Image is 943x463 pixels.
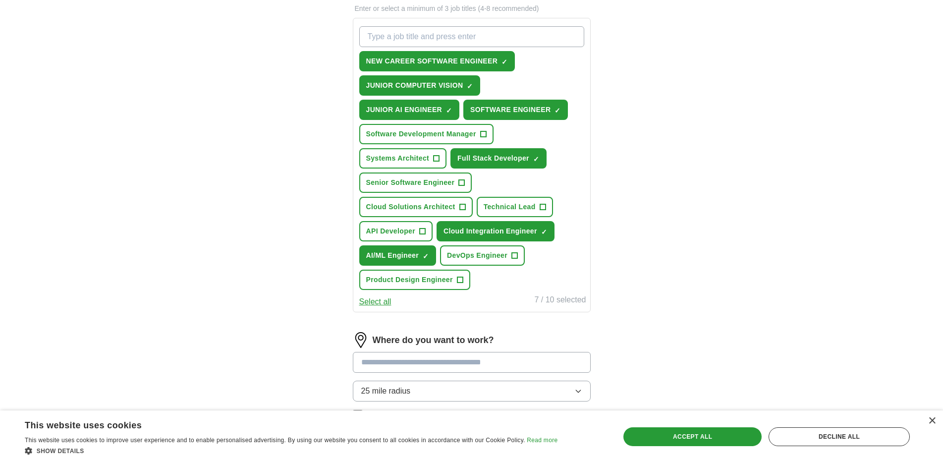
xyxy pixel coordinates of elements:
button: Software Development Manager [359,124,494,144]
button: Product Design Engineer [359,270,470,290]
button: Technical Lead [477,197,553,217]
div: 7 / 10 selected [534,294,586,308]
span: API Developer [366,226,415,236]
span: ✓ [467,82,473,90]
span: ✓ [533,155,539,163]
button: Cloud Integration Engineer✓ [437,221,555,241]
span: Cloud Integration Engineer [444,226,537,236]
span: Only apply to fully remote roles [367,409,462,420]
div: Show details [25,446,557,456]
label: Where do you want to work? [373,334,494,347]
p: Enter or select a minimum of 3 job titles (4-8 recommended) [353,3,591,14]
img: location.png [353,332,369,348]
span: ✓ [541,228,547,236]
span: Show details [37,448,84,455]
div: This website uses cookies [25,416,533,431]
button: AI/ML Engineer✓ [359,245,437,266]
button: 25 mile radius [353,381,591,402]
button: JUNIOR COMPUTER VISION✓ [359,75,481,96]
span: JUNIOR COMPUTER VISION [366,80,463,91]
input: Type a job title and press enter [359,26,584,47]
span: Technical Lead [484,202,536,212]
span: ✓ [555,107,560,115]
span: Cloud Solutions Architect [366,202,455,212]
div: Close [928,417,936,425]
button: Select all [359,296,391,308]
button: API Developer [359,221,433,241]
button: Full Stack Developer✓ [450,148,547,169]
span: This website uses cookies to improve user experience and to enable personalised advertising. By u... [25,437,525,444]
span: Systems Architect [366,153,430,164]
div: Decline all [769,427,910,446]
button: Systems Architect [359,148,447,169]
span: DevOps Engineer [447,250,507,261]
span: ✓ [446,107,452,115]
span: AI/ML Engineer [366,250,419,261]
a: Read more, opens a new window [527,437,557,444]
span: Software Development Manager [366,129,476,139]
input: Only apply to fully remote roles [353,410,363,420]
span: ✓ [423,252,429,260]
div: Accept all [623,427,762,446]
span: Senior Software Engineer [366,177,455,188]
span: NEW CAREER SOFTWARE ENGINEER [366,56,498,66]
button: SOFTWARE ENGINEER✓ [463,100,568,120]
span: ✓ [501,58,507,66]
button: JUNIOR AI ENGINEER✓ [359,100,460,120]
button: Senior Software Engineer [359,173,472,193]
span: Product Design Engineer [366,275,453,285]
button: DevOps Engineer [440,245,525,266]
span: 25 mile radius [361,385,411,397]
span: JUNIOR AI ENGINEER [366,105,443,115]
span: Full Stack Developer [457,153,529,164]
button: NEW CAREER SOFTWARE ENGINEER✓ [359,51,515,71]
button: Cloud Solutions Architect [359,197,473,217]
span: SOFTWARE ENGINEER [470,105,551,115]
